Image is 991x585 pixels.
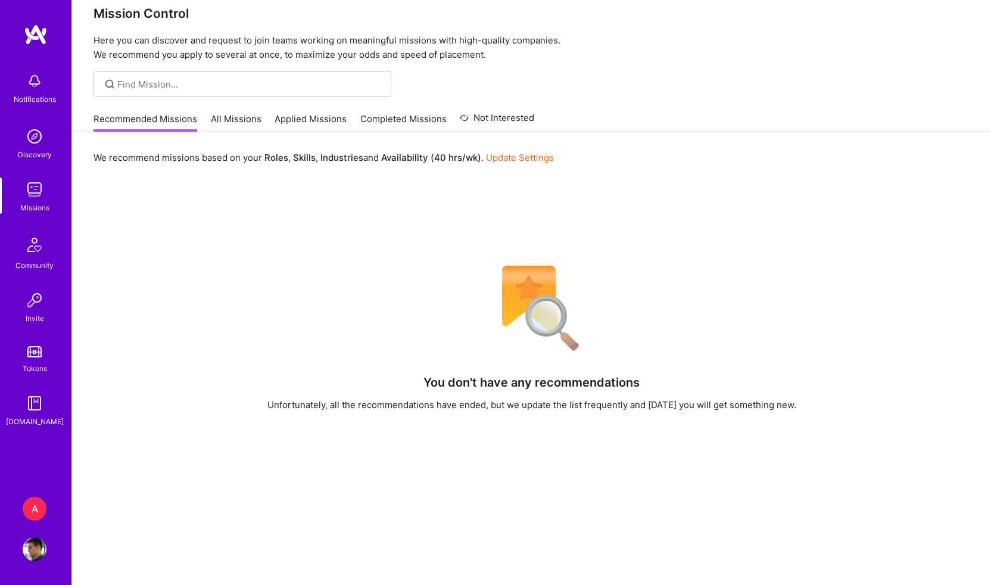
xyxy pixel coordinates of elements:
[360,113,447,132] a: Completed Missions
[423,375,640,390] h4: You don't have any recommendations
[20,201,49,214] div: Missions
[20,537,49,561] a: User Avatar
[211,113,261,132] a: All Missions
[381,152,481,163] b: Availability (40 hrs/wk)
[481,258,582,359] img: No Results
[117,78,382,91] input: Find Mission...
[14,93,56,105] div: Notifications
[23,497,46,521] div: A
[6,415,64,428] div: [DOMAIN_NAME]
[23,69,46,93] img: bell
[27,346,42,357] img: tokens
[94,33,970,62] p: Here you can discover and request to join teams working on meaningful missions with high-quality ...
[18,148,52,161] div: Discovery
[94,113,197,132] a: Recommended Missions
[23,362,47,375] div: Tokens
[275,113,347,132] a: Applied Missions
[23,125,46,148] img: discovery
[264,152,288,163] b: Roles
[486,152,554,163] a: Update Settings
[267,399,796,411] div: Unfortunately, all the recommendations have ended, but we update the list frequently and [DATE] y...
[15,259,54,272] div: Community
[20,231,49,259] img: Community
[94,6,970,21] h3: Mission Control
[23,178,46,201] img: teamwork
[320,152,363,163] b: Industries
[460,111,534,132] a: Not Interested
[23,537,46,561] img: User Avatar
[94,151,554,164] p: We recommend missions based on your , , and .
[24,24,48,45] img: logo
[23,391,46,415] img: guide book
[293,152,316,163] b: Skills
[20,497,49,521] a: A
[103,77,117,91] i: icon SearchGrey
[23,288,46,312] img: Invite
[26,312,44,325] div: Invite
